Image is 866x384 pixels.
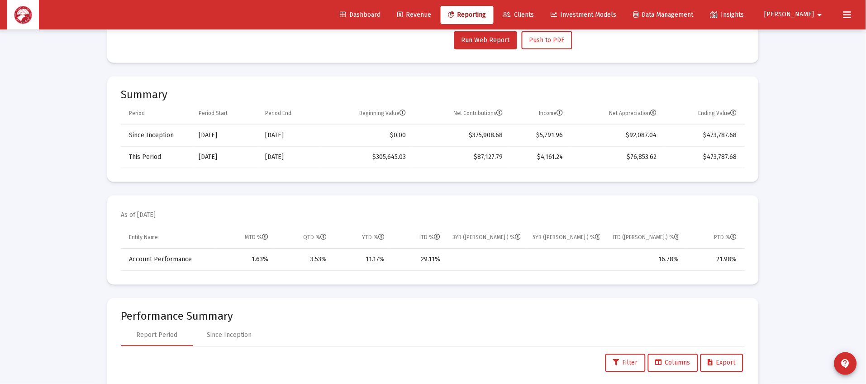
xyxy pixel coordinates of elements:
[448,11,486,19] span: Reporting
[121,90,745,99] mat-card-title: Summary
[413,146,509,168] td: $87,127.79
[663,146,745,168] td: $473,787.68
[391,227,447,249] td: Column ITD %
[121,227,215,249] td: Column Entity Name
[14,6,32,24] img: Dashboard
[544,6,624,24] a: Investment Models
[814,6,825,24] mat-icon: arrow_drop_down
[551,11,617,19] span: Investment Models
[570,125,663,146] td: $92,087.04
[703,6,752,24] a: Insights
[397,255,440,264] div: 29.11%
[754,5,836,24] button: [PERSON_NAME]
[626,6,701,24] a: Data Management
[265,131,315,140] div: [DATE]
[509,146,570,168] td: $4,161.24
[281,255,327,264] div: 3.53%
[362,234,385,241] div: YTD %
[275,227,333,249] td: Column QTD %
[265,110,291,117] div: Period End
[453,234,520,241] div: 3YR ([PERSON_NAME].) %
[129,110,145,117] div: Period
[129,234,158,241] div: Entity Name
[663,103,745,125] td: Column Ending Value
[121,227,745,271] div: Data grid
[527,227,607,249] td: Column 5YR (Ann.) %
[419,234,440,241] div: ITD %
[509,103,570,125] td: Column Income
[303,234,327,241] div: QTD %
[121,211,156,220] mat-card-subtitle: As of [DATE]
[633,11,694,19] span: Data Management
[613,255,679,264] div: 16.78%
[333,6,388,24] a: Dashboard
[539,110,563,117] div: Income
[259,103,322,125] td: Column Period End
[199,131,252,140] div: [DATE]
[121,249,215,271] td: Account Performance
[454,110,503,117] div: Net Contributions
[710,11,744,19] span: Insights
[529,36,565,44] span: Push to PDF
[613,234,679,241] div: ITD ([PERSON_NAME].) %
[121,146,192,168] td: This Period
[570,146,663,168] td: $76,853.62
[765,11,814,19] span: [PERSON_NAME]
[447,227,527,249] td: Column 3YR (Ann.) %
[691,255,737,264] div: 21.98%
[454,31,517,49] button: Run Web Report
[360,110,406,117] div: Beginning Value
[663,125,745,146] td: $473,787.68
[522,31,572,49] button: Push to PDF
[192,103,259,125] td: Column Period Start
[199,153,252,162] div: [DATE]
[685,227,745,249] td: Column PTD %
[340,11,381,19] span: Dashboard
[496,6,542,24] a: Clients
[570,103,663,125] td: Column Net Appreciation
[441,6,494,24] a: Reporting
[121,125,192,146] td: Since Inception
[322,125,412,146] td: $0.00
[413,103,509,125] td: Column Net Contributions
[462,36,510,44] span: Run Web Report
[533,234,600,241] div: 5YR ([PERSON_NAME].) %
[390,6,438,24] a: Revenue
[656,359,690,367] span: Columns
[648,354,698,372] button: Columns
[397,11,431,19] span: Revenue
[699,110,737,117] div: Ending Value
[413,125,509,146] td: $375,908.68
[222,255,268,264] div: 1.63%
[605,354,646,372] button: Filter
[708,359,736,367] span: Export
[265,153,315,162] div: [DATE]
[339,255,385,264] div: 11.17%
[840,358,851,369] mat-icon: contact_support
[245,234,268,241] div: MTD %
[137,331,178,340] div: Report Period
[322,146,412,168] td: $305,645.03
[121,103,745,168] div: Data grid
[199,110,228,117] div: Period Start
[613,359,638,367] span: Filter
[333,227,391,249] td: Column YTD %
[503,11,534,19] span: Clients
[207,331,252,340] div: Since Inception
[509,125,570,146] td: $5,791.96
[714,234,737,241] div: PTD %
[215,227,275,249] td: Column MTD %
[606,227,685,249] td: Column ITD (Ann.) %
[121,103,192,125] td: Column Period
[322,103,412,125] td: Column Beginning Value
[121,312,745,321] mat-card-title: Performance Summary
[609,110,657,117] div: Net Appreciation
[700,354,743,372] button: Export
